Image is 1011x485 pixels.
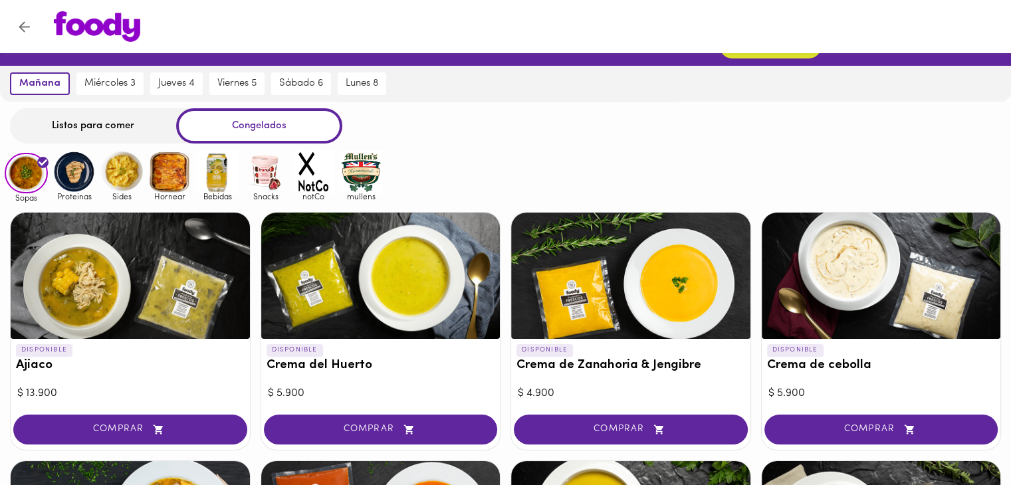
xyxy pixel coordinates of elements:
h3: Crema del Huerto [267,359,495,373]
button: COMPRAR [264,415,498,444]
img: Bebidas [196,150,239,193]
span: lunes 8 [346,78,378,90]
button: miércoles 3 [76,72,144,95]
button: COMPRAR [13,415,247,444]
h3: Crema de cebolla [767,359,996,373]
button: mañana [10,72,70,95]
button: COMPRAR [764,415,998,444]
div: Listos para comer [10,108,176,144]
div: $ 13.900 [17,386,243,401]
img: Hornear [148,150,191,193]
span: COMPRAR [781,424,982,435]
span: Bebidas [196,192,239,201]
span: COMPRAR [281,424,481,435]
button: jueves 4 [150,72,203,95]
span: sábado 6 [279,78,323,90]
iframe: Messagebird Livechat Widget [934,408,998,472]
img: logo.png [54,11,140,42]
span: Hornear [148,192,191,201]
span: Sides [100,192,144,201]
button: COMPRAR [514,415,748,444]
h3: Ajiaco [16,359,245,373]
span: jueves 4 [158,78,195,90]
span: viernes 5 [217,78,257,90]
span: Proteinas [53,192,96,201]
h3: Crema de Zanahoria & Jengibre [516,359,745,373]
span: notCo [292,192,335,201]
p: DISPONIBLE [16,344,72,356]
span: COMPRAR [30,424,231,435]
button: Volver [8,11,41,43]
img: notCo [292,150,335,193]
img: Snacks [244,150,287,193]
span: mañana [19,78,60,90]
div: Ajiaco [11,213,250,339]
img: mullens [340,150,383,193]
button: lunes 8 [338,72,386,95]
p: DISPONIBLE [267,344,323,356]
img: Proteinas [53,150,96,193]
div: Crema de cebolla [762,213,1001,339]
button: viernes 5 [209,72,265,95]
img: Sides [100,150,144,193]
span: COMPRAR [530,424,731,435]
div: $ 5.900 [268,386,494,401]
button: sábado 6 [271,72,331,95]
span: Sopas [5,193,48,202]
div: Congelados [176,108,342,144]
span: mullens [340,192,383,201]
p: DISPONIBLE [516,344,573,356]
div: $ 5.900 [768,386,994,401]
span: miércoles 3 [84,78,136,90]
div: Crema del Huerto [261,213,501,339]
div: Crema de Zanahoria & Jengibre [511,213,750,339]
span: Snacks [244,192,287,201]
div: $ 4.900 [518,386,744,401]
img: Sopas [5,153,48,194]
p: DISPONIBLE [767,344,824,356]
